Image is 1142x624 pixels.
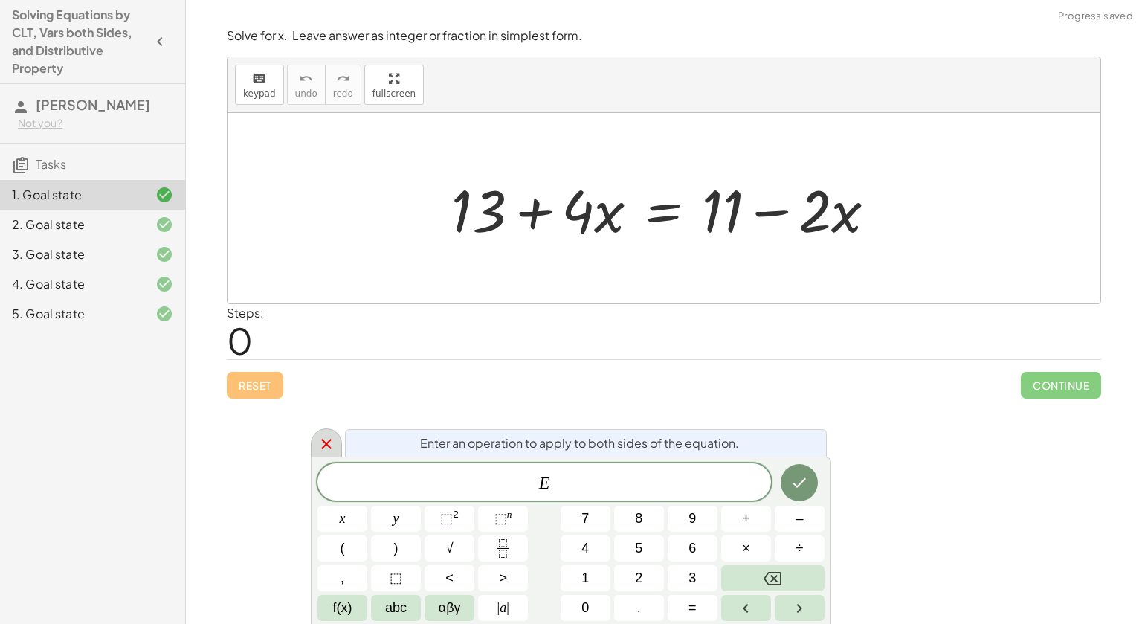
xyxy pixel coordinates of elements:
[425,595,474,621] button: Greek alphabet
[18,116,173,131] div: Not you?
[721,535,771,562] button: Times
[393,509,399,529] span: y
[341,538,345,559] span: (
[317,595,367,621] button: Functions
[775,595,825,621] button: Right arrow
[497,600,500,615] span: |
[299,70,313,88] i: undo
[445,568,454,588] span: <
[614,506,664,532] button: 8
[497,598,509,618] span: a
[668,595,717,621] button: Equals
[12,245,132,263] div: 3. Goal state
[668,565,717,591] button: 3
[227,28,1101,45] p: Solve for x. Leave answer as integer or fraction in simplest form.
[333,89,353,99] span: redo
[371,506,421,532] button: y
[155,216,173,234] i: Task finished and correct.
[581,598,589,618] span: 0
[317,565,367,591] button: ,
[36,96,150,113] span: [PERSON_NAME]
[478,565,528,591] button: Greater than
[668,506,717,532] button: 9
[796,509,803,529] span: –
[446,538,454,559] span: √
[581,509,589,529] span: 7
[796,538,804,559] span: ÷
[688,598,697,618] span: =
[12,216,132,234] div: 2. Goal state
[478,595,528,621] button: Absolute value
[721,595,771,621] button: Left arrow
[581,568,589,588] span: 1
[688,568,696,588] span: 3
[635,568,642,588] span: 2
[742,538,750,559] span: ×
[12,6,146,77] h4: Solving Equations by CLT, Vars both Sides, and Distributive Property
[155,186,173,204] i: Task finished and correct.
[721,565,825,591] button: Backspace
[227,318,253,363] span: 0
[317,535,367,562] button: (
[325,65,361,105] button: redoredo
[506,600,509,615] span: |
[478,506,528,532] button: Superscript
[336,70,350,88] i: redo
[561,535,610,562] button: 4
[614,595,664,621] button: .
[252,70,266,88] i: keyboard
[635,509,642,529] span: 8
[688,538,696,559] span: 6
[425,506,474,532] button: Squared
[317,506,367,532] button: x
[371,535,421,562] button: )
[371,565,421,591] button: Placeholder
[227,305,264,321] label: Steps:
[781,464,818,501] button: Done
[668,535,717,562] button: 6
[614,565,664,591] button: 2
[478,535,528,562] button: Fraction
[235,65,284,105] button: keyboardkeypad
[721,506,771,532] button: Plus
[742,509,750,529] span: +
[12,305,132,323] div: 5. Goal state
[775,535,825,562] button: Divide
[371,595,421,621] button: Alphabet
[581,538,589,559] span: 4
[1058,9,1133,24] span: Progress saved
[364,65,424,105] button: fullscreen
[440,511,453,526] span: ⬚
[439,598,461,618] span: αβγ
[425,535,474,562] button: Square root
[155,305,173,323] i: Task finished and correct.
[688,509,696,529] span: 9
[243,89,276,99] span: keypad
[385,598,407,618] span: abc
[372,89,416,99] span: fullscreen
[12,275,132,293] div: 4. Goal state
[295,89,317,99] span: undo
[775,506,825,532] button: Minus
[341,568,344,588] span: ,
[539,473,550,492] var: E
[561,506,610,532] button: 7
[390,568,402,588] span: ⬚
[637,598,641,618] span: .
[394,538,399,559] span: )
[333,598,352,618] span: f(x)
[12,186,132,204] div: 1. Goal state
[507,509,512,520] sup: n
[499,568,507,588] span: >
[635,538,642,559] span: 5
[36,156,66,172] span: Tasks
[155,275,173,293] i: Task finished and correct.
[614,535,664,562] button: 5
[425,565,474,591] button: Less than
[561,595,610,621] button: 0
[420,434,739,452] span: Enter an operation to apply to both sides of the equation.
[561,565,610,591] button: 1
[287,65,326,105] button: undoundo
[340,509,346,529] span: x
[155,245,173,263] i: Task finished and correct.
